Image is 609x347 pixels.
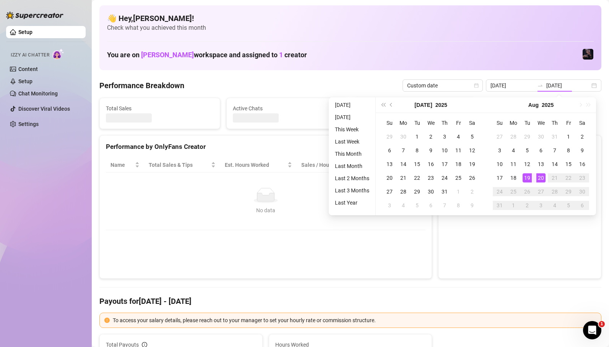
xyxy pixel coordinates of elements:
div: Performance by OnlyFans Creator [106,142,425,152]
span: Total Sales & Tips [149,161,209,169]
div: Sales by OnlyFans Creator [445,142,595,152]
a: Setup [18,78,32,84]
span: Check what you achieved this month [107,24,594,32]
img: logo-BBDzfeDw.svg [6,11,63,19]
span: Chat Conversion [359,161,415,169]
a: Settings [18,121,39,127]
span: Izzy AI Chatter [11,52,49,59]
th: Chat Conversion [354,158,425,173]
span: Custom date [407,80,478,91]
h4: 👋 Hey, [PERSON_NAME] ! [107,13,594,24]
h4: Payouts for [DATE] - [DATE] [99,296,601,307]
div: To access your salary details, please reach out to your manager to set your hourly rate or commis... [113,316,596,324]
a: Setup [18,29,32,35]
span: Active Chats [233,104,341,113]
img: AI Chatter [52,48,64,60]
a: Content [18,66,38,72]
h4: Performance Breakdown [99,80,184,91]
span: 1 [599,321,605,327]
span: Sales / Hour [301,161,344,169]
span: Total Sales [106,104,214,113]
th: Name [106,158,144,173]
a: Chat Monitoring [18,90,58,97]
span: Name [110,161,133,169]
iframe: Intercom live chat [583,321,601,339]
th: Sales / Hour [297,158,354,173]
span: [PERSON_NAME] [141,51,194,59]
span: Messages Sent [360,104,468,113]
input: Start date [490,81,534,90]
span: exclamation-circle [104,318,110,323]
div: Est. Hours Worked [225,161,286,169]
th: Total Sales & Tips [144,158,220,173]
input: End date [546,81,590,90]
h1: You are on workspace and assigned to creator [107,51,307,59]
span: 1 [279,51,283,59]
a: Discover Viral Videos [18,106,70,112]
span: to [537,82,543,89]
div: No data [114,206,418,215]
span: swap-right [537,82,543,89]
img: CYBERGIRL [583,49,593,60]
span: calendar [474,83,479,88]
